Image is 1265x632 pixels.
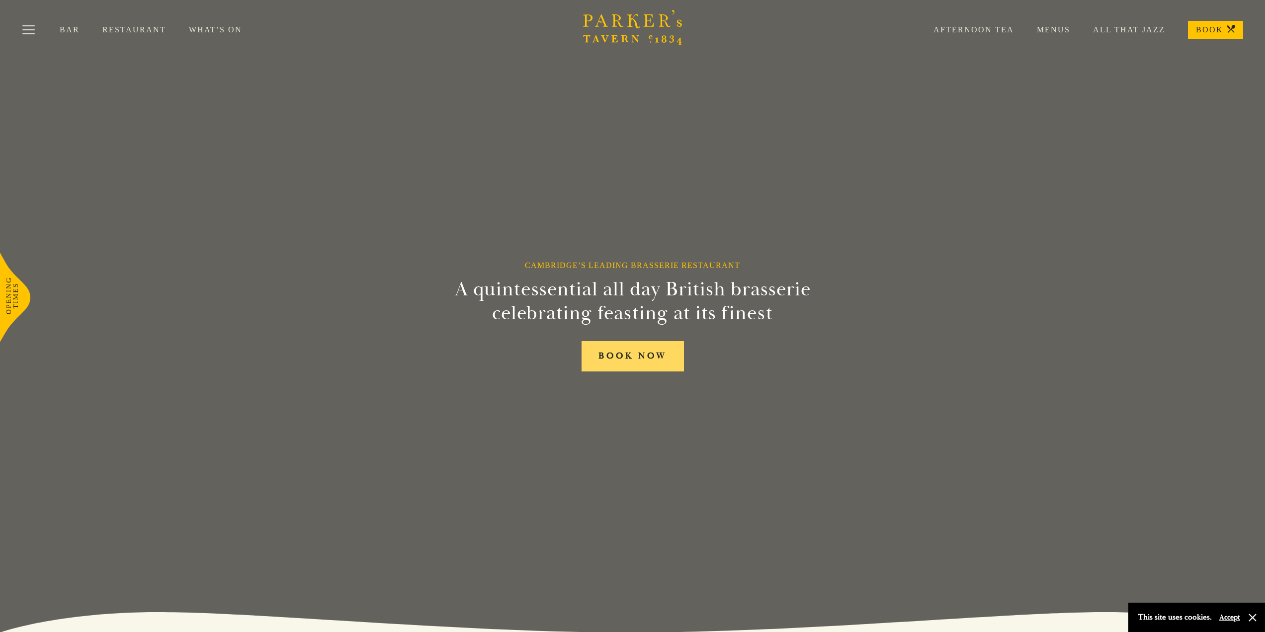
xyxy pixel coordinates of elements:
h2: A quintessential all day British brasserie celebrating feasting at its finest [406,277,859,325]
a: BOOK NOW [582,341,684,371]
h1: Cambridge’s Leading Brasserie Restaurant [525,261,740,270]
button: Accept [1219,613,1240,622]
p: This site uses cookies. [1138,610,1212,625]
button: Close and accept [1248,613,1258,623]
